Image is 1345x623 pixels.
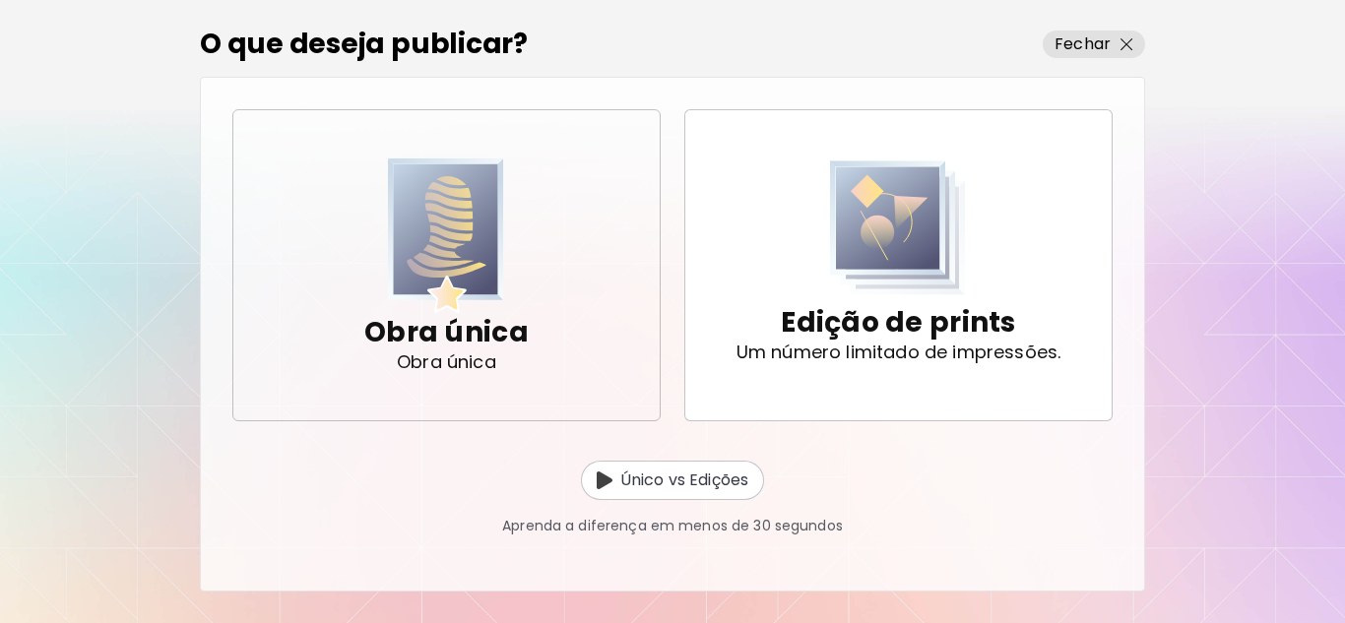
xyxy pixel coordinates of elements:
p: Um número limitado de impressões. [737,343,1061,362]
img: Unique vs Edition [597,471,612,489]
p: Obra única [397,352,496,372]
button: Unique vs EditionÚnico vs Edições [581,461,764,500]
p: Único vs Edições [620,468,748,492]
img: Unique Artwork [388,158,504,313]
p: Obra única [364,313,529,352]
button: Unique ArtworkObra únicaObra única [232,109,661,421]
p: Aprenda a diferença em menos de 30 segundos [502,516,843,536]
button: Print EditionEdição de printsUm número limitado de impressões. [684,109,1113,421]
img: Print Edition [830,160,966,295]
p: Edição de prints [781,303,1015,343]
